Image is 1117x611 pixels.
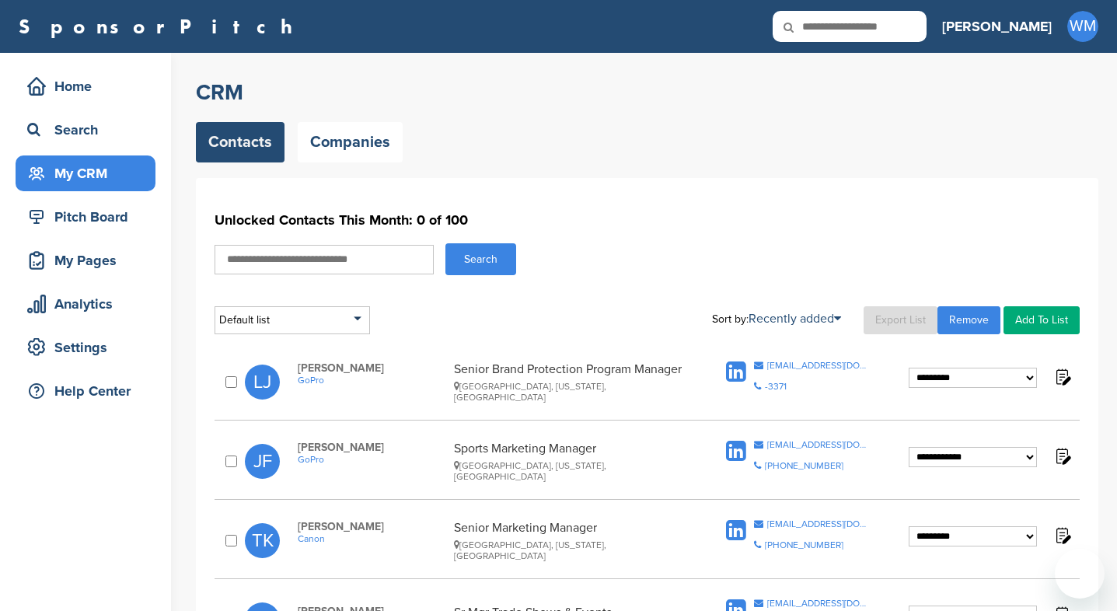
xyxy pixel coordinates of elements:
[23,333,155,361] div: Settings
[454,539,688,561] div: [GEOGRAPHIC_DATA], [US_STATE], [GEOGRAPHIC_DATA]
[767,599,871,608] div: [EMAIL_ADDRESS][DOMAIN_NAME]
[445,243,516,275] button: Search
[16,68,155,104] a: Home
[245,444,280,479] span: JF
[767,361,871,370] div: [EMAIL_ADDRESS][DOMAIN_NAME]
[19,16,302,37] a: SponsorPitch
[245,523,280,558] span: TK
[23,377,155,405] div: Help Center
[454,460,688,482] div: [GEOGRAPHIC_DATA], [US_STATE], [GEOGRAPHIC_DATA]
[298,533,446,544] a: Canon
[215,306,370,334] div: Default list
[16,373,155,409] a: Help Center
[298,520,446,533] span: [PERSON_NAME]
[1067,11,1098,42] span: WM
[23,290,155,318] div: Analytics
[937,306,1000,334] a: Remove
[23,246,155,274] div: My Pages
[1055,549,1105,599] iframe: Button to launch messaging window
[298,441,446,454] span: [PERSON_NAME]
[16,243,155,278] a: My Pages
[712,312,841,325] div: Sort by:
[16,155,155,191] a: My CRM
[23,203,155,231] div: Pitch Board
[1052,446,1072,466] img: Notes
[1052,367,1072,386] img: Notes
[23,116,155,144] div: Search
[1052,525,1072,545] img: Notes
[942,9,1052,44] a: [PERSON_NAME]
[245,365,280,400] span: LJ
[16,330,155,365] a: Settings
[767,519,871,529] div: [EMAIL_ADDRESS][DOMAIN_NAME]
[864,306,937,334] a: Export List
[765,382,787,391] div: -3371
[298,375,446,386] a: GoPro
[298,454,446,465] a: GoPro
[767,440,871,449] div: [EMAIL_ADDRESS][DOMAIN_NAME]
[765,461,843,470] div: [PHONE_NUMBER]
[196,122,284,162] a: Contacts
[23,159,155,187] div: My CRM
[196,79,1098,106] h2: CRM
[454,441,688,482] div: Sports Marketing Manager
[749,311,841,326] a: Recently added
[454,520,688,561] div: Senior Marketing Manager
[215,206,1080,234] h1: Unlocked Contacts This Month: 0 of 100
[16,199,155,235] a: Pitch Board
[298,122,403,162] a: Companies
[16,112,155,148] a: Search
[454,381,688,403] div: [GEOGRAPHIC_DATA], [US_STATE], [GEOGRAPHIC_DATA]
[298,361,446,375] span: [PERSON_NAME]
[16,286,155,322] a: Analytics
[454,361,688,403] div: Senior Brand Protection Program Manager
[942,16,1052,37] h3: [PERSON_NAME]
[765,540,843,550] div: [PHONE_NUMBER]
[1004,306,1080,334] a: Add To List
[23,72,155,100] div: Home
